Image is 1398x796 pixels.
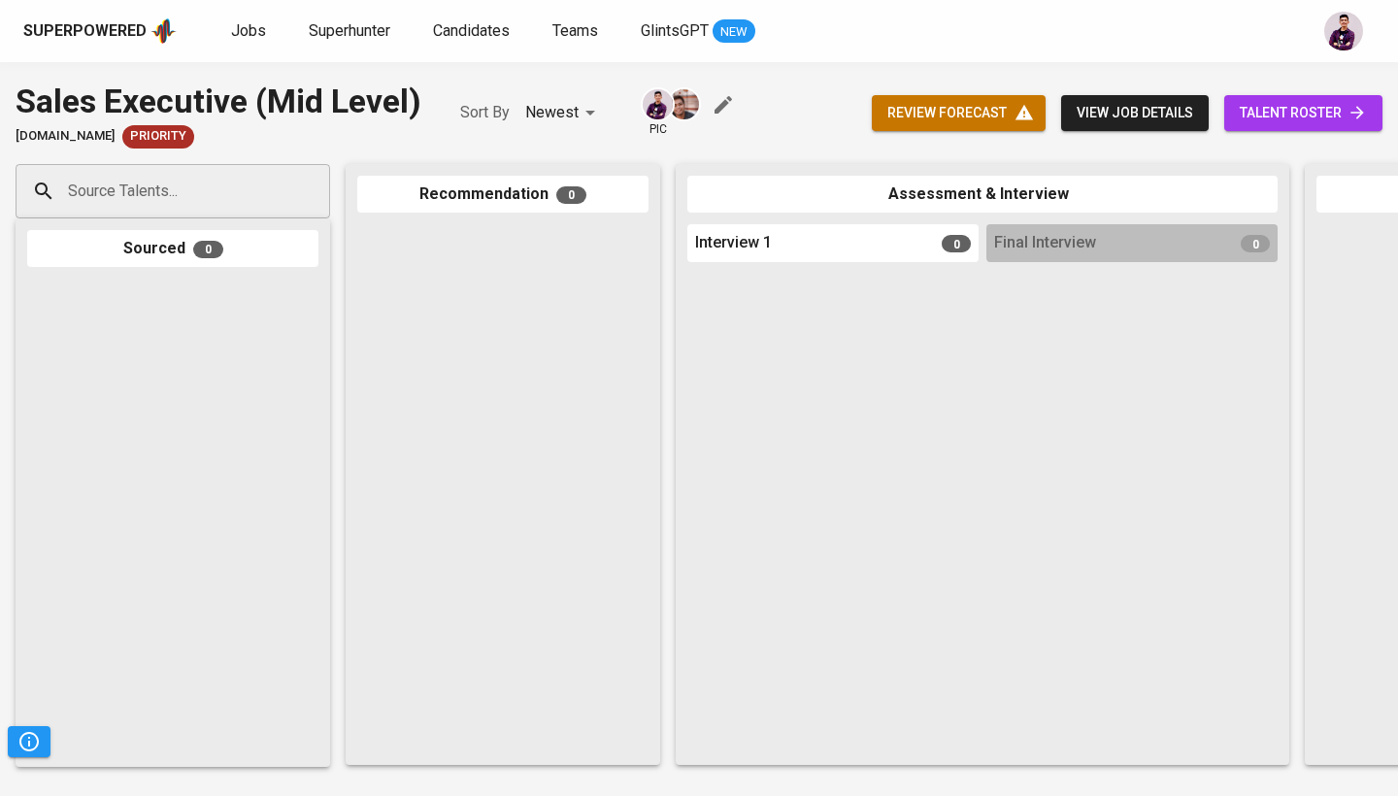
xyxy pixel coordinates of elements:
div: New Job received from Demand Team [122,125,194,149]
button: Open [319,189,323,193]
span: 0 [556,186,586,204]
a: Jobs [231,19,270,44]
span: Jobs [231,21,266,40]
div: Newest [525,95,602,131]
div: Superpowered [23,20,147,43]
button: view job details [1061,95,1209,131]
span: Candidates [433,21,510,40]
span: Interview 1 [695,232,772,254]
p: Newest [525,101,579,124]
span: Superhunter [309,21,390,40]
span: talent roster [1240,101,1367,125]
img: johanes@glints.com [669,89,699,119]
a: GlintsGPT NEW [641,19,755,44]
span: view job details [1077,101,1193,125]
img: erwin@glints.com [643,89,673,119]
div: Assessment & Interview [687,176,1278,214]
span: Priority [122,127,194,146]
span: 0 [1241,235,1270,252]
span: 0 [193,241,223,258]
button: Pipeline Triggers [8,726,50,757]
button: review forecast [872,95,1046,131]
a: Superpoweredapp logo [23,17,177,46]
img: app logo [150,17,177,46]
span: NEW [713,22,755,42]
img: erwin@glints.com [1324,12,1363,50]
a: Superhunter [309,19,394,44]
span: review forecast [887,101,1030,125]
span: [DOMAIN_NAME] [16,127,115,146]
div: Recommendation [357,176,649,214]
span: 0 [942,235,971,252]
p: Sort By [460,101,510,124]
span: GlintsGPT [641,21,709,40]
div: Sourced [27,230,318,268]
div: pic [641,87,675,138]
div: Sales Executive (Mid Level) [16,78,421,125]
a: talent roster [1224,95,1382,131]
a: Candidates [433,19,514,44]
span: Teams [552,21,598,40]
span: Final Interview [994,232,1096,254]
a: Teams [552,19,602,44]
